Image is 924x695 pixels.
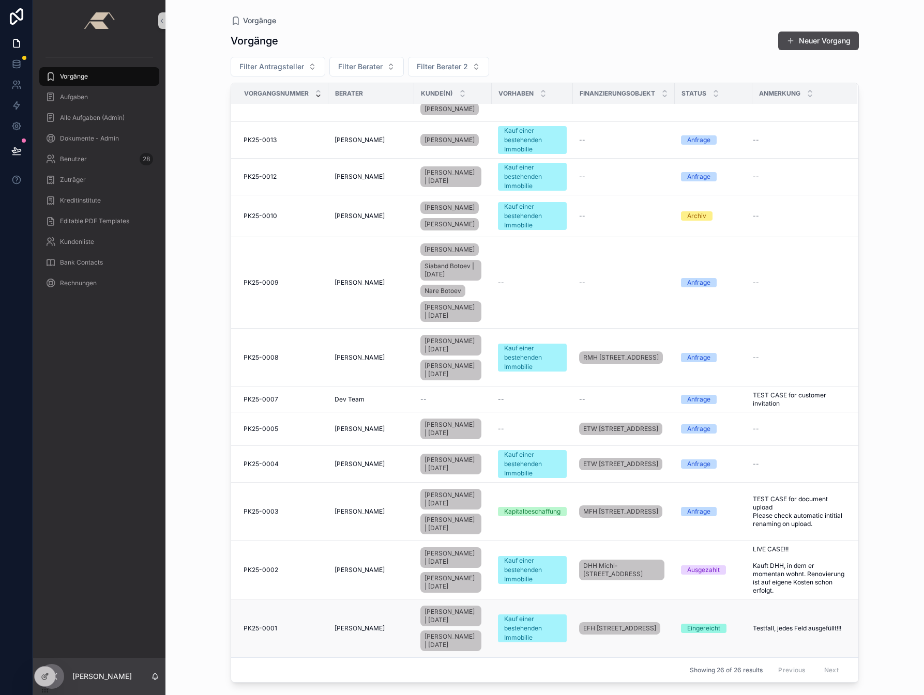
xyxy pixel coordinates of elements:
[504,344,561,372] div: Kauf einer bestehenden Immobilie
[335,624,408,632] a: [PERSON_NAME]
[244,624,322,632] a: PK25-0001
[498,202,567,230] a: Kauf einer bestehenden Immobilie
[504,450,561,478] div: Kauf einer bestehenden Immobilie
[60,238,94,246] span: Kundenliste
[244,425,322,433] a: PK25-0005
[504,126,561,154] div: Kauf einer bestehenden Immobilie
[420,285,465,297] a: Nare Botoev
[244,395,322,404] a: PK25-0007
[421,89,453,98] span: Kunde(n)
[498,279,567,287] a: --
[579,558,669,582] a: DHH Michl-[STREET_ADDRESS]
[420,606,481,626] a: [PERSON_NAME] | [DATE]
[753,136,845,144] a: --
[425,491,477,507] span: [PERSON_NAME] | [DATE]
[579,622,660,635] a: EFH [STREET_ADDRESS]
[498,126,567,154] a: Kauf einer bestehenden Immobilie
[420,241,486,324] a: [PERSON_NAME]Siaband Botoev | [DATE]Nare Botoev[PERSON_NAME] | [DATE]
[579,136,585,144] span: --
[244,353,278,362] span: PK25-0008
[425,105,475,113] span: [PERSON_NAME]
[420,416,486,441] a: [PERSON_NAME] | [DATE]
[335,173,408,181] a: [PERSON_NAME]
[60,196,101,205] span: Kreditinstitute
[39,171,159,189] a: Zuträger
[579,173,585,181] span: --
[687,565,720,575] div: Ausgezahlt
[420,218,479,230] a: [PERSON_NAME]
[687,353,710,362] div: Anfrage
[244,507,278,516] span: PK25-0003
[579,423,662,435] a: ETW [STREET_ADDRESS]
[778,32,859,50] button: Neuer Vorgang
[244,624,277,632] span: PK25-0001
[690,666,763,674] span: Showing 26 of 26 results
[681,172,746,181] a: Anfrage
[425,421,477,437] span: [PERSON_NAME] | [DATE]
[60,258,103,267] span: Bank Contacts
[39,253,159,272] a: Bank Contacts
[60,155,87,163] span: Benutzer
[753,624,845,632] a: Testfall, jedes Feld ausgefüllt!!!
[244,173,322,181] a: PK25-0012
[39,212,159,230] a: Editable PDF Templates
[681,424,746,434] a: Anfrage
[244,279,322,287] a: PK25-0009
[681,278,746,287] a: Anfrage
[335,624,385,632] span: [PERSON_NAME]
[335,279,385,287] span: [PERSON_NAME]
[753,425,759,433] span: --
[244,212,322,220] a: PK25-0010
[579,395,669,404] a: --
[420,202,479,214] a: [PERSON_NAME]
[39,233,159,251] a: Kundenliste
[420,301,481,322] a: [PERSON_NAME] | [DATE]
[60,134,119,143] span: Dokumente - Admin
[420,103,479,115] a: [PERSON_NAME]
[753,460,845,468] a: --
[335,353,408,362] a: [PERSON_NAME]
[420,545,486,595] a: [PERSON_NAME] | [DATE][PERSON_NAME] | [DATE]
[39,88,159,106] a: Aufgaben
[753,495,845,528] span: TEST CASE for document upload Please check automatic intitial renaming on upload.
[425,204,475,212] span: [PERSON_NAME]
[425,136,475,144] span: [PERSON_NAME]
[753,545,845,595] a: LIVE CASE!!! Kauft DHH, in dem er momentan wohnt. Renovierung ist auf eigene Kosten schon erfolgt.
[498,163,567,191] a: Kauf einer bestehenden Immobilie
[335,173,385,181] span: [PERSON_NAME]
[579,173,669,181] a: --
[425,516,477,532] span: [PERSON_NAME] | [DATE]
[231,16,276,26] a: Vorgänge
[420,164,486,189] a: [PERSON_NAME] | [DATE]
[579,136,669,144] a: --
[498,344,567,372] a: Kauf einer bestehenden Immobilie
[583,562,660,578] span: DHH Michl-[STREET_ADDRESS]
[579,279,669,287] a: --
[425,303,477,320] span: [PERSON_NAME] | [DATE]
[60,72,88,81] span: Vorgänge
[420,604,486,653] a: [PERSON_NAME] | [DATE][PERSON_NAME] | [DATE]
[583,425,658,433] span: ETW [STREET_ADDRESS]
[681,395,746,404] a: Anfrage
[244,353,322,362] a: PK25-0008
[72,671,132,682] p: [PERSON_NAME]
[425,362,477,378] span: [PERSON_NAME] | [DATE]
[335,395,365,404] span: Dev Team
[753,212,759,220] span: --
[753,279,845,287] a: --
[244,566,322,574] a: PK25-0002
[687,278,710,287] div: Anfrage
[579,279,585,287] span: --
[681,459,746,469] a: Anfrage
[687,395,710,404] div: Anfrage
[239,61,304,72] span: Filter Antragsteller
[335,212,408,220] a: [PERSON_NAME]
[60,279,97,287] span: Rechnungen
[579,620,669,637] a: EFH [STREET_ADDRESS]
[39,129,159,148] a: Dokumente - Admin
[753,353,845,362] a: --
[681,507,746,516] a: Anfrage
[231,57,325,76] button: Select Button
[244,566,278,574] span: PK25-0002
